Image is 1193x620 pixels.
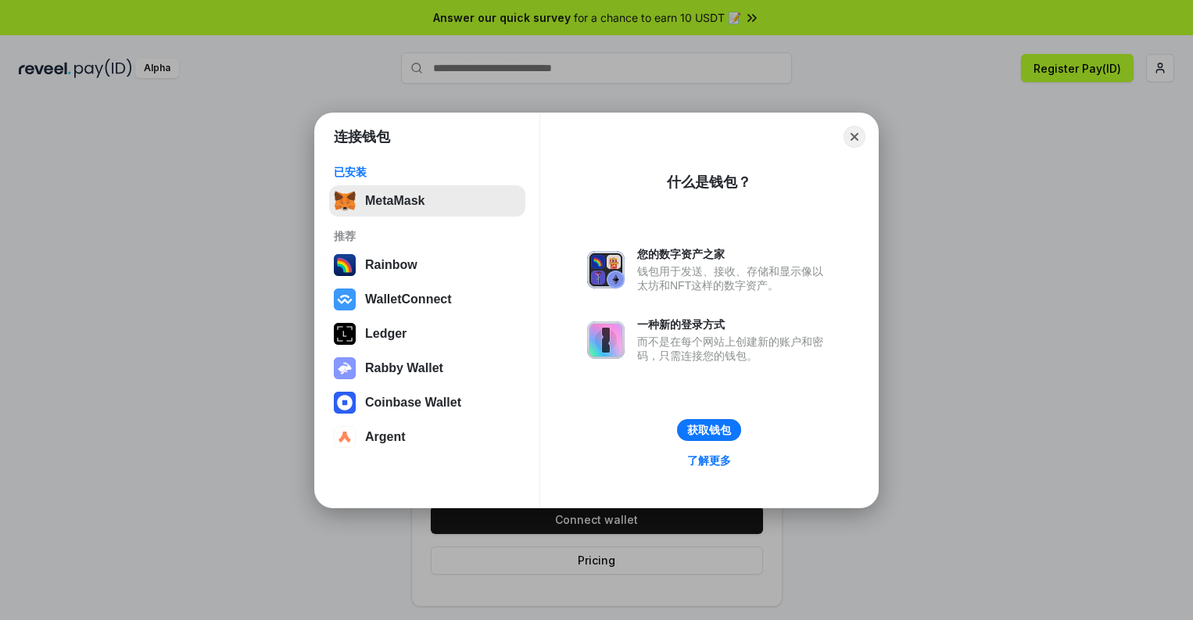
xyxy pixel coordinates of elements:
div: 什么是钱包？ [667,173,751,192]
button: Rainbow [329,249,525,281]
div: 已安装 [334,165,521,179]
img: svg+xml,%3Csvg%20xmlns%3D%22http%3A%2F%2Fwww.w3.org%2F2000%2Fsvg%22%20fill%3D%22none%22%20viewBox... [334,357,356,379]
img: svg+xml,%3Csvg%20xmlns%3D%22http%3A%2F%2Fwww.w3.org%2F2000%2Fsvg%22%20fill%3D%22none%22%20viewBox... [587,251,625,288]
div: Argent [365,430,406,444]
div: 您的数字资产之家 [637,247,831,261]
div: WalletConnect [365,292,452,306]
h1: 连接钱包 [334,127,390,146]
a: 了解更多 [678,450,740,471]
button: 获取钱包 [677,419,741,441]
div: 而不是在每个网站上创建新的账户和密码，只需连接您的钱包。 [637,335,831,363]
div: 一种新的登录方式 [637,317,831,332]
div: Coinbase Wallet [365,396,461,410]
button: Rabby Wallet [329,353,525,384]
img: svg+xml,%3Csvg%20xmlns%3D%22http%3A%2F%2Fwww.w3.org%2F2000%2Fsvg%22%20width%3D%2228%22%20height%3... [334,323,356,345]
div: Ledger [365,327,407,341]
button: Argent [329,421,525,453]
div: MetaMask [365,194,425,208]
div: 钱包用于发送、接收、存储和显示像以太坊和NFT这样的数字资产。 [637,264,831,292]
button: WalletConnect [329,284,525,315]
div: 了解更多 [687,453,731,468]
button: Ledger [329,318,525,349]
button: MetaMask [329,185,525,217]
img: svg+xml,%3Csvg%20fill%3D%22none%22%20height%3D%2233%22%20viewBox%3D%220%200%2035%2033%22%20width%... [334,190,356,212]
div: Rainbow [365,258,417,272]
div: 推荐 [334,229,521,243]
div: Rabby Wallet [365,361,443,375]
img: svg+xml,%3Csvg%20width%3D%2228%22%20height%3D%2228%22%20viewBox%3D%220%200%2028%2028%22%20fill%3D... [334,288,356,310]
img: svg+xml,%3Csvg%20xmlns%3D%22http%3A%2F%2Fwww.w3.org%2F2000%2Fsvg%22%20fill%3D%22none%22%20viewBox... [587,321,625,359]
img: svg+xml,%3Csvg%20width%3D%2228%22%20height%3D%2228%22%20viewBox%3D%220%200%2028%2028%22%20fill%3D... [334,426,356,448]
div: 获取钱包 [687,423,731,437]
button: Coinbase Wallet [329,387,525,418]
img: svg+xml,%3Csvg%20width%3D%22120%22%20height%3D%22120%22%20viewBox%3D%220%200%20120%20120%22%20fil... [334,254,356,276]
img: svg+xml,%3Csvg%20width%3D%2228%22%20height%3D%2228%22%20viewBox%3D%220%200%2028%2028%22%20fill%3D... [334,392,356,414]
button: Close [844,126,865,148]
